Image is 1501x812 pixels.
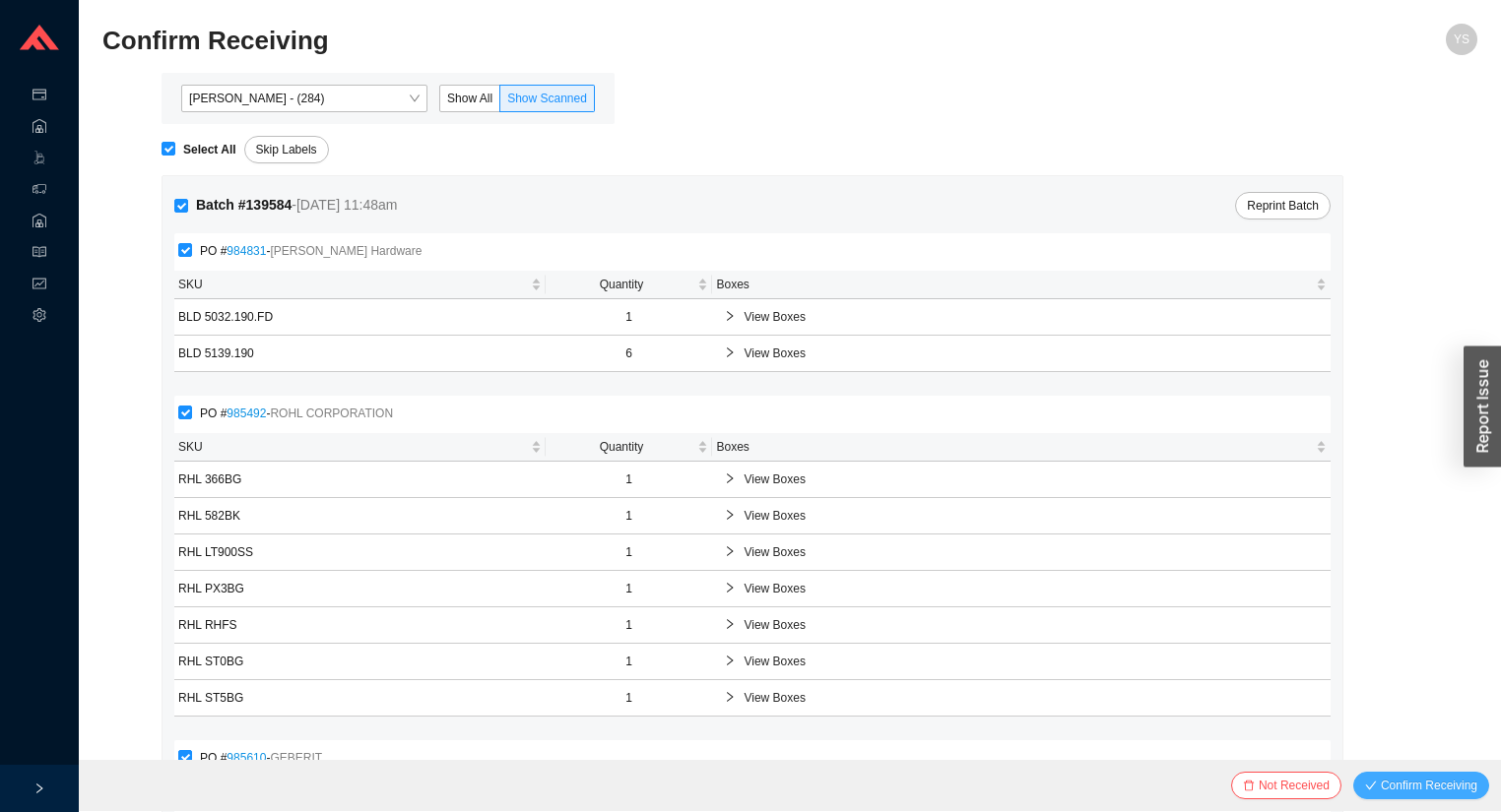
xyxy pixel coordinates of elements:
[1259,776,1330,795] span: Not Received
[712,271,1331,299] th: Boxes sortable
[716,534,1327,570] div: View Boxes
[33,301,46,333] span: setting
[507,92,587,105] span: Show Scanned
[174,462,546,498] td: RHL 366BG
[724,310,736,322] span: right
[174,271,546,299] th: SKU sortable
[174,534,546,571] td: RHL LT900SS
[270,406,393,420] span: ROHL CORPORATION
[716,571,1327,606] div: View Boxes
[192,404,401,423] span: PO # -
[227,244,266,258] a: 984831
[174,433,546,462] th: SKU sortable
[546,433,713,462] th: Quantity sortable
[292,197,397,213] span: - [DATE] 11:48am
[33,270,46,301] span: fund
[256,140,317,159] span: Skip Labels
[178,275,527,294] span: SKU
[33,782,45,794] span: right
[724,655,736,666] span: right
[744,652,1319,671] span: View Boxes
[744,469,1319,489] span: View Boxes
[196,197,292,213] strong: Batch # 139584
[546,644,713,680] td: 1
[244,136,329,163] button: Skip Labels
[174,336,546,372] td: BLD 5139.190
[546,680,713,717] td: 1
[744,344,1319,363] span: View Boxes
[546,299,713,336] td: 1
[174,680,546,717] td: RHL ST5BG
[716,498,1327,533] div: View Boxes
[270,751,322,765] span: GEBERIT
[189,86,420,111] span: Angel Negron - (284)
[227,406,266,420] a: 985492
[270,244,422,258] span: [PERSON_NAME] Hardware
[724,582,736,593] span: right
[1365,780,1377,793] span: check
[546,336,713,372] td: 6
[744,688,1319,708] span: View Boxes
[546,607,713,644] td: 1
[1231,772,1341,799] button: deleteNot Received
[1381,776,1477,795] span: Confirm Receiving
[716,299,1327,335] div: View Boxes
[724,618,736,630] span: right
[102,24,1134,58] h2: Confirm Receiving
[33,238,46,270] span: read
[546,571,713,607] td: 1
[174,644,546,680] td: RHL ST0BG
[192,748,330,768] span: PO # -
[192,241,429,261] span: PO # -
[716,437,1312,457] span: Boxes
[744,542,1319,562] span: View Boxes
[1235,192,1331,219] button: Reprint Batch
[724,472,736,484] span: right
[716,462,1327,497] div: View Boxes
[546,271,713,299] th: Quantity sortable
[174,299,546,336] td: BLD 5032.190.FD
[1454,24,1469,55] span: YS
[712,433,1331,462] th: Boxes sortable
[227,751,266,765] a: 985610
[744,579,1319,598] span: View Boxes
[174,571,546,607] td: RHL PX3BG
[550,437,694,457] span: Quantity
[174,607,546,644] td: RHL RHFS
[716,275,1312,294] span: Boxes
[716,336,1327,371] div: View Boxes
[183,143,236,156] strong: Select All
[1243,780,1255,793] span: delete
[744,506,1319,526] span: View Boxes
[724,691,736,703] span: right
[724,545,736,557] span: right
[174,498,546,534] td: RHL 582BK
[33,81,46,112] span: credit-card
[550,275,694,294] span: Quantity
[724,509,736,521] span: right
[178,437,527,457] span: SKU
[1353,772,1489,799] button: checkConfirm Receiving
[546,534,713,571] td: 1
[546,462,713,498] td: 1
[1247,196,1319,216] span: Reprint Batch
[546,498,713,534] td: 1
[716,607,1327,643] div: View Boxes
[447,92,492,105] span: Show All
[716,644,1327,679] div: View Boxes
[744,307,1319,327] span: View Boxes
[724,346,736,358] span: right
[744,615,1319,635] span: View Boxes
[716,680,1327,716] div: View Boxes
